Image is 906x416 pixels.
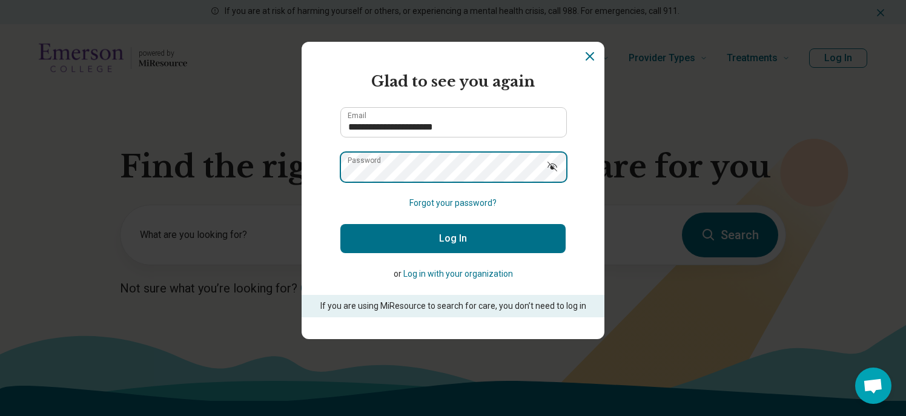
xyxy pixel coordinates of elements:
button: Show password [539,152,566,181]
label: Email [348,112,366,119]
h2: Glad to see you again [340,71,566,93]
button: Log In [340,224,566,253]
section: Login Dialog [302,42,604,339]
label: Password [348,157,381,164]
p: or [340,268,566,280]
p: If you are using MiResource to search for care, you don’t need to log in [319,300,587,312]
button: Forgot your password? [409,197,497,210]
button: Dismiss [583,49,597,64]
button: Log in with your organization [403,268,513,280]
